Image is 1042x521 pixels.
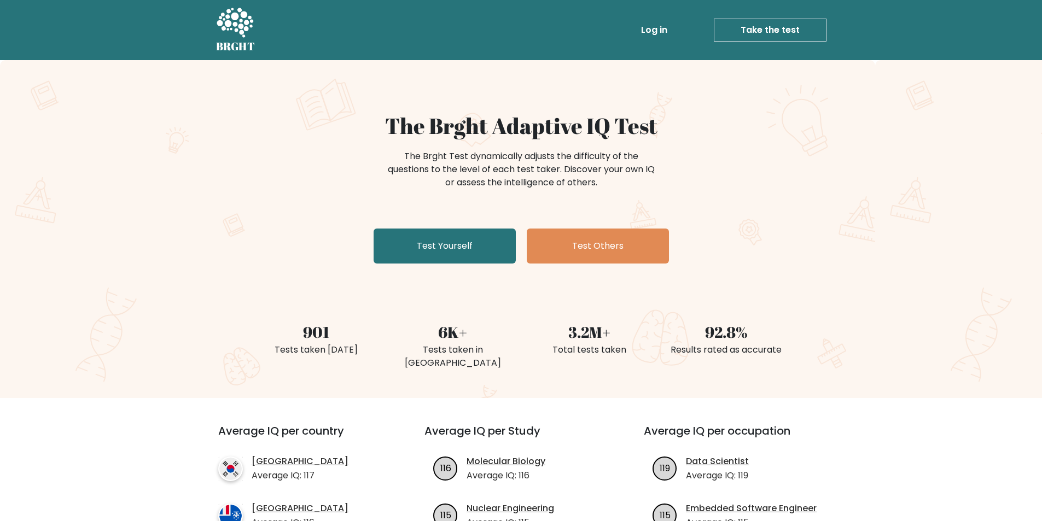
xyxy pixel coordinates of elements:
[714,19,826,42] a: Take the test
[665,320,788,343] div: 92.8%
[686,502,817,515] a: Embedded Software Engineer
[528,320,651,343] div: 3.2M+
[216,4,255,56] a: BRGHT
[216,40,255,53] h5: BRGHT
[528,343,651,356] div: Total tests taken
[254,320,378,343] div: 901
[218,424,385,450] h3: Average IQ per country
[374,229,516,264] a: Test Yourself
[686,455,749,468] a: Data Scientist
[424,424,618,450] h3: Average IQ per Study
[252,455,348,468] a: [GEOGRAPHIC_DATA]
[391,343,515,370] div: Tests taken in [GEOGRAPHIC_DATA]
[527,229,669,264] a: Test Others
[637,19,672,41] a: Log in
[660,508,671,521] text: 115
[686,469,749,482] p: Average IQ: 119
[252,502,348,515] a: [GEOGRAPHIC_DATA]
[254,113,788,139] h1: The Brght Adaptive IQ Test
[440,461,451,474] text: 116
[254,343,378,356] div: Tests taken [DATE]
[385,150,658,189] div: The Brght Test dynamically adjusts the difficulty of the questions to the level of each test take...
[218,456,243,481] img: country
[467,469,545,482] p: Average IQ: 116
[391,320,515,343] div: 6K+
[467,502,554,515] a: Nuclear Engineering
[665,343,788,356] div: Results rated as accurate
[252,469,348,482] p: Average IQ: 117
[660,461,670,474] text: 119
[440,508,451,521] text: 115
[644,424,837,450] h3: Average IQ per occupation
[467,455,545,468] a: Molecular Biology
